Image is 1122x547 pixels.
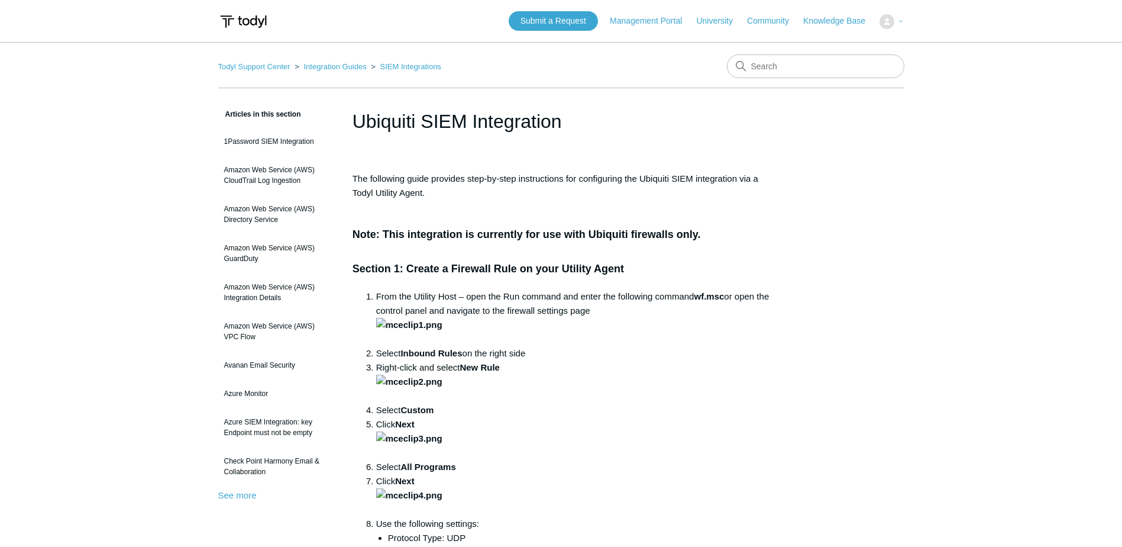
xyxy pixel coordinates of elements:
[368,62,441,71] li: SIEM Integrations
[218,62,290,71] a: Todyl Support Center
[218,130,335,153] a: 1Password SIEM Integration
[218,382,335,405] a: Azure Monitor
[803,15,877,27] a: Knowledge Base
[218,276,335,309] a: Amazon Web Service (AWS) Integration Details
[400,462,455,472] strong: All Programs
[376,474,770,517] li: Click
[353,209,770,277] h3: Note: This integration is currently for use with Ubiquiti firewalls only. Section 1: Create a Fir...
[218,62,293,71] li: Todyl Support Center
[376,289,770,346] li: From the Utility Host – open the Run command and enter the following command or open the control ...
[218,198,335,231] a: Amazon Web Service (AWS) Directory Service
[353,107,770,136] h1: Ubiquiti SIEM Integration
[376,361,770,403] li: Right-click and select
[376,318,442,332] img: mceclip1.png
[509,11,598,31] a: Submit a Request
[376,419,442,443] strong: Next
[376,403,770,417] li: Select
[218,490,257,500] a: See more
[218,237,335,270] a: Amazon Web Service (AWS) GuardDuty
[376,460,770,474] li: Select
[727,54,904,78] input: Search
[376,432,442,446] img: mceclip3.png
[303,62,366,71] a: Integration Guides
[376,417,770,460] li: Click
[218,110,301,118] span: Articles in this section
[388,531,770,545] li: Protocol Type: UDP
[380,62,441,71] a: SIEM Integrations
[696,15,744,27] a: University
[694,291,724,301] strong: wf.msc
[376,488,442,503] img: mceclip4.png
[400,348,462,358] strong: Inbound Rules
[218,315,335,348] a: Amazon Web Service (AWS) VPC Flow
[292,62,368,71] li: Integration Guides
[376,476,442,500] strong: Next
[218,450,335,483] a: Check Point Harmony Email & Collaboration
[376,346,770,361] li: Select on the right side
[400,405,434,415] strong: Custom
[218,11,269,33] img: Todyl Support Center Help Center home page
[353,172,770,200] p: The following guide provides step-by-step instructions for configuring the Ubiquiti SIEM integrat...
[218,159,335,192] a: Amazon Web Service (AWS) CloudTrail Log Ingestion
[376,375,442,389] img: mceclip2.png
[460,362,500,372] strong: New Rule
[218,411,335,444] a: Azure SIEM Integration: key Endpoint must not be empty
[218,354,335,377] a: Avanan Email Security
[610,15,694,27] a: Management Portal
[747,15,801,27] a: Community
